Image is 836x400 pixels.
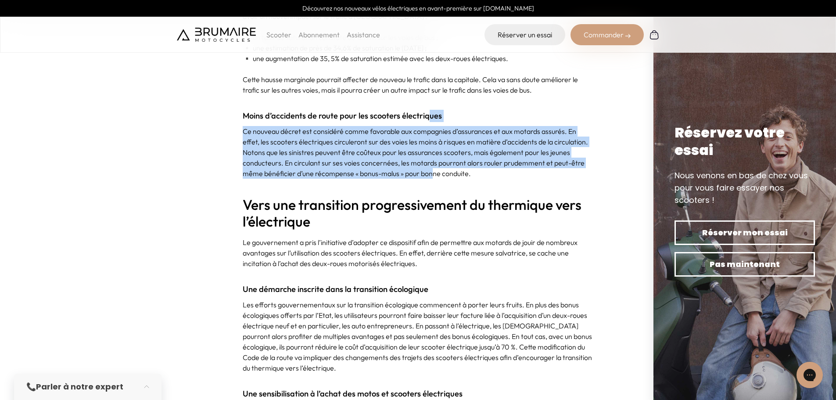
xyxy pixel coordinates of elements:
strong: Une sensibilisation à l’achat des motos et scooters électriques [243,389,463,399]
iframe: Gorgias live chat messenger [792,359,827,391]
div: Commander [570,24,644,45]
p: ▪️ une augmentation de 35, 5% de saturation estimée avec les deux-roues électriques. [243,53,594,64]
img: Panier [649,29,660,40]
img: Brumaire Motocycles [177,28,256,42]
a: Assistance [347,30,380,39]
p: Cette hausse marginale pourrait affecter de nouveau le trafic dans la capitale. Cela va sans dout... [243,74,594,95]
p: Le gouvernement a pris l’initiative d’adopter ce dispositif afin de permettre aux motards de joui... [243,237,594,269]
strong: Vers une transition progressivement du thermique vers l’électrique [243,196,581,230]
a: Abonnement [298,30,340,39]
strong: Moins d’accidents de route pour les scooters électriques [243,111,442,121]
a: Réserver un essai [484,24,565,45]
p: Ce nouveau décret est considéré comme favorable aux compagnies d’assurances et aux motards assuré... [243,126,594,179]
strong: Une démarche inscrite dans la transition écologique [243,284,428,294]
p: Les efforts gouvernementaux sur la transition écologique commencent à porter leurs fruits. En plu... [243,299,594,373]
img: right-arrow-2.png [625,33,631,39]
p: Scooter [266,29,291,40]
